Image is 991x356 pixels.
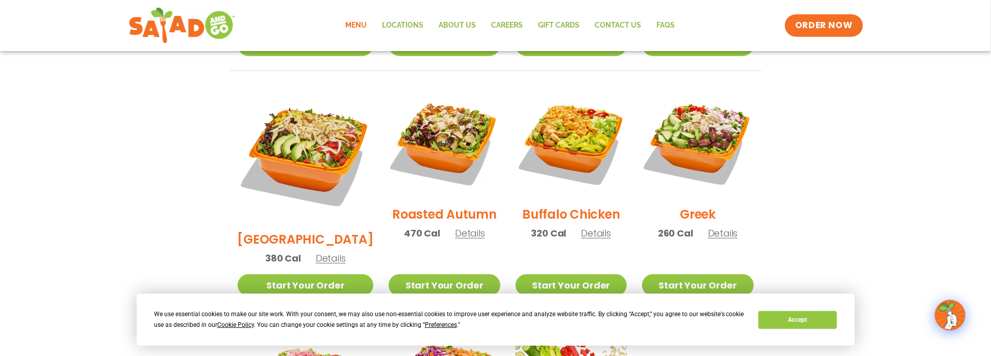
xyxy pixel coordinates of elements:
span: 380 Cal [265,251,301,265]
h2: Buffalo Chicken [522,205,620,223]
span: Preferences [425,321,457,328]
span: Details [316,252,346,265]
h2: Greek [680,205,716,223]
span: 470 Cal [404,226,440,240]
h2: Roasted Autumn [392,205,497,223]
a: Contact Us [588,14,649,37]
a: Start Your Order [389,274,500,296]
span: ORDER NOW [795,19,852,32]
a: FAQs [649,14,683,37]
img: Product photo for Buffalo Chicken Salad [516,86,627,198]
span: Details [455,227,485,240]
img: new-SAG-logo-768×292 [129,5,236,46]
img: Product photo for Greek Salad [642,86,753,198]
nav: Menu [338,14,683,37]
img: Product photo for Roasted Autumn Salad [389,86,500,198]
a: Careers [484,14,531,37]
img: Product photo for BBQ Ranch Salad [238,86,374,223]
a: Menu [338,14,375,37]
span: Details [581,227,611,240]
span: 320 Cal [531,226,567,240]
span: Details [708,227,738,240]
h2: [GEOGRAPHIC_DATA] [238,230,374,248]
a: Locations [375,14,431,37]
span: Cookie Policy [217,321,254,328]
a: ORDER NOW [785,14,862,37]
a: Start Your Order [516,274,627,296]
a: Start Your Order [238,274,374,296]
img: wpChatIcon [936,301,964,329]
a: GIFT CARDS [531,14,588,37]
a: About Us [431,14,484,37]
a: Start Your Order [642,274,753,296]
span: 260 Cal [658,226,693,240]
div: Cookie Consent Prompt [137,294,855,346]
button: Accept [758,311,837,329]
div: We use essential cookies to make our site work. With your consent, we may also use non-essential ... [154,309,746,330]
